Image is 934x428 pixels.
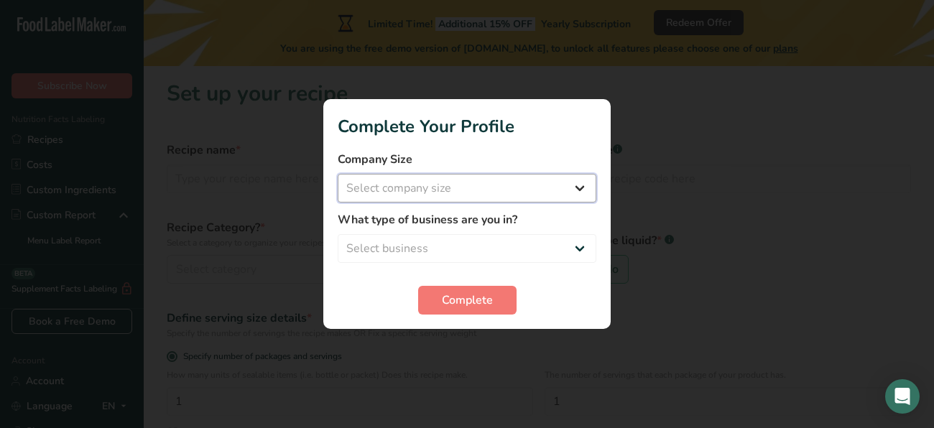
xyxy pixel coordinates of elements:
label: What type of business are you in? [338,211,596,228]
h1: Complete Your Profile [338,113,596,139]
button: Complete [418,286,517,315]
div: Open Intercom Messenger [885,379,920,414]
label: Company Size [338,151,596,168]
span: Complete [442,292,493,309]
